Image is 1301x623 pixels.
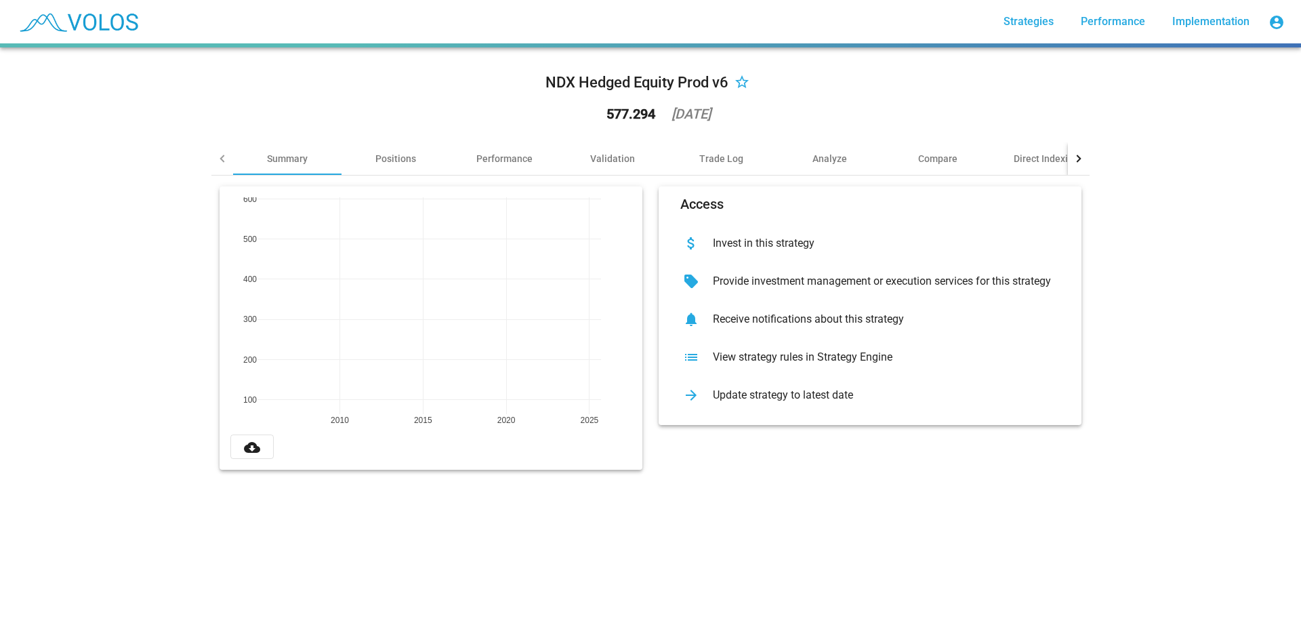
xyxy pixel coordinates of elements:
[1070,9,1156,34] a: Performance
[267,152,308,165] div: Summary
[680,346,702,368] mat-icon: list
[375,152,416,165] div: Positions
[680,270,702,292] mat-icon: sell
[545,72,728,94] div: NDX Hedged Equity Prod v6
[669,376,1071,414] button: Update strategy to latest date
[669,338,1071,376] button: View strategy rules in Strategy Engine
[812,152,847,165] div: Analyze
[702,388,1060,402] div: Update strategy to latest date
[211,176,1090,481] summary: 2010201520202025100200300400500600AccessInvest in this strategyProvide investment management or e...
[1081,15,1145,28] span: Performance
[672,107,711,121] div: [DATE]
[680,308,702,330] mat-icon: notifications
[244,439,260,456] mat-icon: cloud_download
[680,384,702,406] mat-icon: arrow_forward
[1172,15,1250,28] span: Implementation
[606,107,655,121] div: 577.294
[590,152,635,165] div: Validation
[702,350,1060,364] div: View strategy rules in Strategy Engine
[702,313,1060,326] div: Receive notifications about this strategy
[669,262,1071,300] button: Provide investment management or execution services for this strategy
[734,75,750,92] mat-icon: star_border
[669,224,1071,262] button: Invest in this strategy
[699,152,743,165] div: Trade Log
[680,233,702,254] mat-icon: attach_money
[702,275,1060,288] div: Provide investment management or execution services for this strategy
[1004,15,1054,28] span: Strategies
[680,197,724,211] mat-card-title: Access
[669,300,1071,338] button: Receive notifications about this strategy
[1268,14,1285,31] mat-icon: account_circle
[1161,9,1260,34] a: Implementation
[702,237,1060,250] div: Invest in this strategy
[993,9,1065,34] a: Strategies
[11,5,145,39] img: blue_transparent.png
[918,152,957,165] div: Compare
[476,152,533,165] div: Performance
[1014,152,1079,165] div: Direct Indexing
